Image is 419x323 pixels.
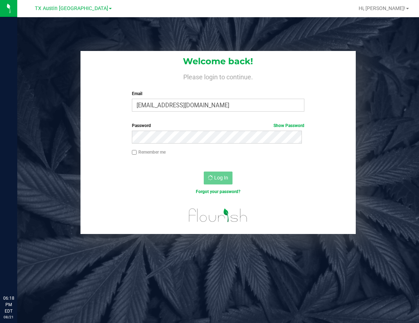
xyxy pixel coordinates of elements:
span: Log In [214,175,228,181]
label: Remember me [132,149,166,155]
input: Remember me [132,150,137,155]
a: Show Password [273,123,304,128]
button: Log In [204,172,232,184]
h4: Please login to continue. [80,72,355,80]
span: Password [132,123,151,128]
h1: Welcome back! [80,57,355,66]
span: Hi, [PERSON_NAME]! [359,5,405,11]
p: 06:18 PM EDT [3,295,14,314]
span: TX Austin [GEOGRAPHIC_DATA] [35,5,108,11]
p: 08/21 [3,314,14,320]
label: Email [132,90,304,97]
a: Forgot your password? [196,189,240,194]
img: flourish_logo.svg [184,202,252,228]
